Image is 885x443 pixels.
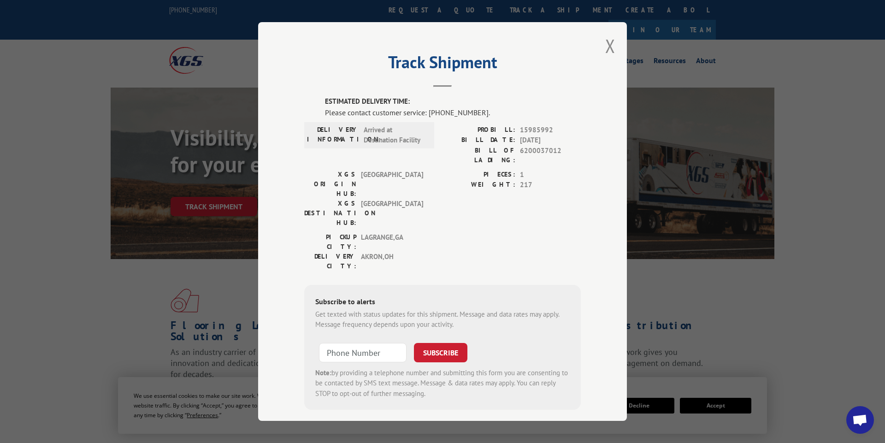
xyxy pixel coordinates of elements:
[442,170,515,180] label: PIECES:
[414,343,467,362] button: SUBSCRIBE
[304,252,356,271] label: DELIVERY CITY:
[520,170,581,180] span: 1
[361,232,423,252] span: LAGRANGE , GA
[325,107,581,118] div: Please contact customer service: [PHONE_NUMBER].
[361,252,423,271] span: AKRON , OH
[315,368,331,377] strong: Note:
[361,170,423,199] span: [GEOGRAPHIC_DATA]
[442,135,515,146] label: BILL DATE:
[520,135,581,146] span: [DATE]
[520,125,581,136] span: 15985992
[442,125,515,136] label: PROBILL:
[304,199,356,228] label: XGS DESTINATION HUB:
[307,125,359,146] label: DELIVERY INFORMATION:
[315,368,570,399] div: by providing a telephone number and submitting this form you are consenting to be contacted by SM...
[304,56,581,73] h2: Track Shipment
[442,146,515,165] label: BILL OF LADING:
[520,180,581,190] span: 217
[304,170,356,199] label: XGS ORIGIN HUB:
[605,34,615,58] button: Close modal
[325,96,581,107] label: ESTIMATED DELIVERY TIME:
[304,232,356,252] label: PICKUP CITY:
[846,406,874,434] div: Open chat
[361,199,423,228] span: [GEOGRAPHIC_DATA]
[315,309,570,330] div: Get texted with status updates for this shipment. Message and data rates may apply. Message frequ...
[319,343,407,362] input: Phone Number
[364,125,426,146] span: Arrived at Destination Facility
[315,296,570,309] div: Subscribe to alerts
[442,180,515,190] label: WEIGHT:
[520,146,581,165] span: 6200037012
